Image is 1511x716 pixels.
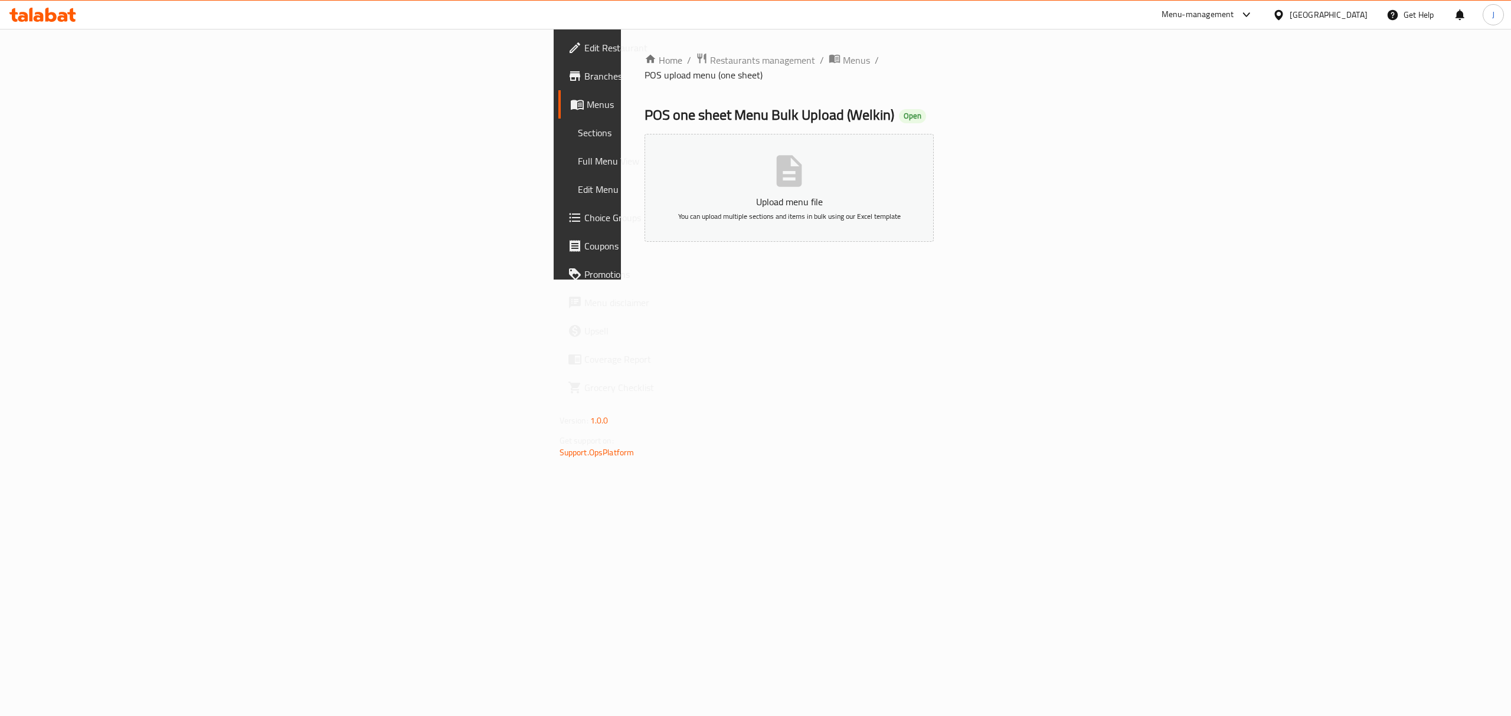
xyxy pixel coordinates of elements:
[558,34,806,62] a: Edit Restaurant
[590,413,609,428] span: 1.0.0
[558,317,806,345] a: Upsell
[584,380,797,395] span: Grocery Checklist
[645,134,934,242] button: Upload menu fileYou can upload multiple sections and items in bulk using our Excel template
[558,232,806,260] a: Coupons
[875,53,879,67] li: /
[584,324,797,338] span: Upsell
[843,53,870,67] span: Menus
[568,119,806,147] a: Sections
[578,182,797,196] span: Edit Menu
[584,352,797,366] span: Coverage Report
[584,41,797,55] span: Edit Restaurant
[584,267,797,281] span: Promotions
[558,260,806,288] a: Promotions
[584,211,797,225] span: Choice Groups
[558,345,806,373] a: Coverage Report
[568,175,806,203] a: Edit Menu
[829,52,870,68] a: Menus
[568,147,806,175] a: Full Menu View
[899,109,926,123] div: Open
[558,62,806,90] a: Branches
[678,209,901,223] span: You can upload multiple sections and items in bulk using our Excel template
[560,433,614,448] span: Get support on:
[645,101,894,128] span: POS one sheet Menu Bulk Upload ( Welkin )
[558,288,806,317] a: Menu disclaimer
[578,154,797,168] span: Full Menu View
[560,413,588,428] span: Version:
[1290,8,1368,21] div: [GEOGRAPHIC_DATA]
[558,203,806,232] a: Choice Groups
[587,97,797,111] span: Menus
[1492,8,1494,21] span: J
[578,126,797,140] span: Sections
[820,53,824,67] li: /
[584,239,797,253] span: Coupons
[899,111,926,121] span: Open
[1162,8,1234,22] div: Menu-management
[558,90,806,119] a: Menus
[584,295,797,310] span: Menu disclaimer
[663,195,916,209] p: Upload menu file
[558,373,806,402] a: Grocery Checklist
[560,445,635,460] a: Support.OpsPlatform
[584,69,797,83] span: Branches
